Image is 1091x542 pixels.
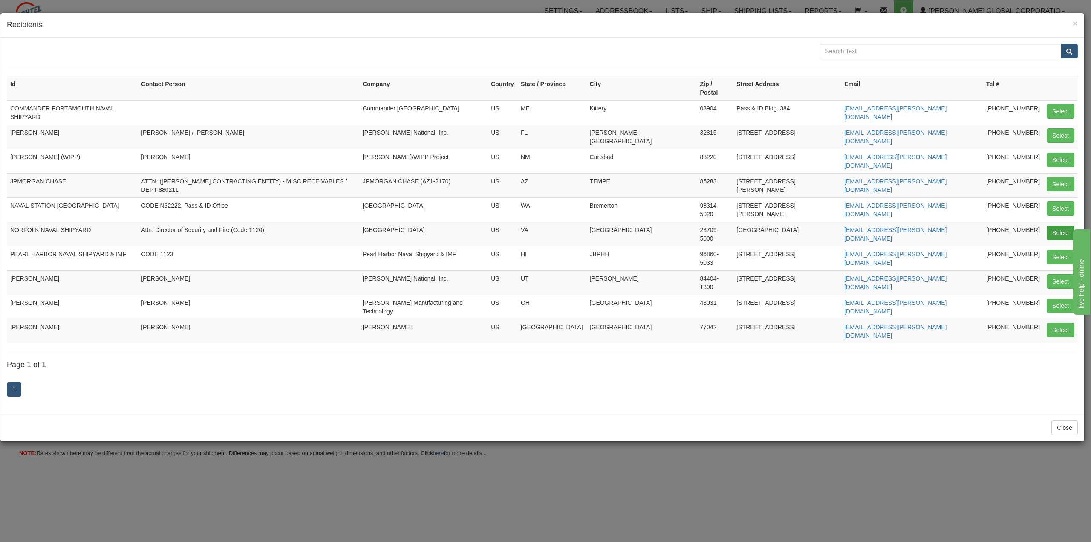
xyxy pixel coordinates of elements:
[586,319,697,343] td: [GEOGRAPHIC_DATA]
[696,295,733,319] td: 43031
[1047,201,1074,216] button: Select
[841,76,983,100] th: Email
[844,178,947,193] a: [EMAIL_ADDRESS][PERSON_NAME][DOMAIN_NAME]
[138,173,359,197] td: ATTN: ([PERSON_NAME] CONTRACTING ENTITY) - MISC RECEIVABLES / DEPT 880211
[359,173,488,197] td: JPMORGAN CHASE (AZ1-2170)
[844,202,947,217] a: [EMAIL_ADDRESS][PERSON_NAME][DOMAIN_NAME]
[696,100,733,125] td: 03904
[7,319,138,343] td: [PERSON_NAME]
[517,76,586,100] th: State / Province
[7,100,138,125] td: COMMANDER PORTSMOUTH NAVAL SHIPYARD
[1073,18,1078,28] span: ×
[696,270,733,295] td: 84404-1390
[488,125,517,149] td: US
[983,270,1043,295] td: [PHONE_NUMBER]
[138,270,359,295] td: [PERSON_NAME]
[1047,104,1074,119] button: Select
[983,319,1043,343] td: [PHONE_NUMBER]
[1071,227,1090,314] iframe: chat widget
[488,222,517,246] td: US
[586,76,697,100] th: City
[696,125,733,149] td: 32815
[586,125,697,149] td: [PERSON_NAME][GEOGRAPHIC_DATA]
[983,197,1043,222] td: [PHONE_NUMBER]
[733,295,841,319] td: [STREET_ADDRESS]
[359,197,488,222] td: [GEOGRAPHIC_DATA]
[517,149,586,173] td: NM
[7,295,138,319] td: [PERSON_NAME]
[138,197,359,222] td: CODE N32222, Pass & ID Office
[7,270,138,295] td: [PERSON_NAME]
[696,246,733,270] td: 96860-5033
[359,76,488,100] th: Company
[983,222,1043,246] td: [PHONE_NUMBER]
[733,100,841,125] td: Pass & ID Bldg. 384
[696,76,733,100] th: Zip / Postal
[696,197,733,222] td: 98314-5020
[1047,274,1074,289] button: Select
[586,149,697,173] td: Carlsbad
[1047,323,1074,337] button: Select
[488,246,517,270] td: US
[517,173,586,197] td: AZ
[138,76,359,100] th: Contact Person
[517,295,586,319] td: OH
[844,324,947,339] a: [EMAIL_ADDRESS][PERSON_NAME][DOMAIN_NAME]
[983,246,1043,270] td: [PHONE_NUMBER]
[138,222,359,246] td: Attn: Director of Security and Fire (Code 1120)
[359,222,488,246] td: [GEOGRAPHIC_DATA]
[844,251,947,266] a: [EMAIL_ADDRESS][PERSON_NAME][DOMAIN_NAME]
[488,319,517,343] td: US
[844,129,947,145] a: [EMAIL_ADDRESS][PERSON_NAME][DOMAIN_NAME]
[488,76,517,100] th: Country
[983,295,1043,319] td: [PHONE_NUMBER]
[7,197,138,222] td: NAVAL STATION [GEOGRAPHIC_DATA]
[7,382,21,397] a: 1
[844,226,947,242] a: [EMAIL_ADDRESS][PERSON_NAME][DOMAIN_NAME]
[1047,299,1074,313] button: Select
[359,149,488,173] td: [PERSON_NAME]/WIPP Project
[844,154,947,169] a: [EMAIL_ADDRESS][PERSON_NAME][DOMAIN_NAME]
[7,361,1078,369] h4: Page 1 of 1
[138,295,359,319] td: [PERSON_NAME]
[586,173,697,197] td: TEMPE
[733,76,841,100] th: Street Address
[488,270,517,295] td: US
[983,149,1043,173] td: [PHONE_NUMBER]
[1073,19,1078,28] button: Close
[359,246,488,270] td: Pearl Harbor Naval Shipyard & IMF
[1051,420,1078,435] button: Close
[983,125,1043,149] td: [PHONE_NUMBER]
[733,319,841,343] td: [STREET_ADDRESS]
[733,197,841,222] td: [STREET_ADDRESS][PERSON_NAME]
[733,246,841,270] td: [STREET_ADDRESS]
[138,246,359,270] td: CODE 1123
[517,246,586,270] td: HI
[359,125,488,149] td: [PERSON_NAME] National, Inc.
[983,100,1043,125] td: [PHONE_NUMBER]
[1047,177,1074,191] button: Select
[733,125,841,149] td: [STREET_ADDRESS]
[517,197,586,222] td: WA
[586,100,697,125] td: Kittery
[517,222,586,246] td: VA
[359,270,488,295] td: [PERSON_NAME] National, Inc.
[488,173,517,197] td: US
[517,319,586,343] td: [GEOGRAPHIC_DATA]
[696,173,733,197] td: 85283
[488,197,517,222] td: US
[7,173,138,197] td: JPMORGAN CHASE
[733,173,841,197] td: [STREET_ADDRESS][PERSON_NAME]
[983,173,1043,197] td: [PHONE_NUMBER]
[359,319,488,343] td: [PERSON_NAME]
[733,222,841,246] td: [GEOGRAPHIC_DATA]
[1047,153,1074,167] button: Select
[7,76,138,100] th: Id
[7,125,138,149] td: [PERSON_NAME]
[696,149,733,173] td: 88220
[7,222,138,246] td: NORFOLK NAVAL SHIPYARD
[586,222,697,246] td: [GEOGRAPHIC_DATA]
[6,5,79,15] div: live help - online
[1047,250,1074,264] button: Select
[138,125,359,149] td: [PERSON_NAME] / [PERSON_NAME]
